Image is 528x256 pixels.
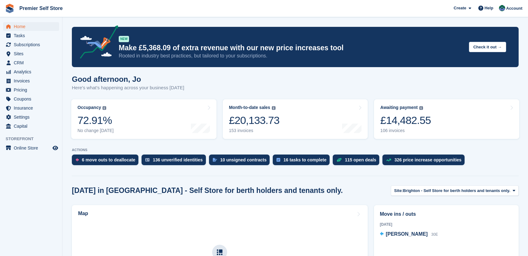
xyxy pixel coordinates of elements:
[499,5,505,11] img: Jo Granger
[102,106,106,110] img: icon-info-grey-7440780725fd019a000dd9b08b2336e03edf1995a4989e88bcd33f0948082b44.svg
[82,157,135,162] div: 6 move outs to deallocate
[3,76,59,85] a: menu
[14,144,51,152] span: Online Store
[3,122,59,130] a: menu
[72,84,184,91] p: Here's what's happening across your business [DATE]
[119,43,464,52] p: Make £5,368.09 of extra revenue with our new price increases tool
[336,158,342,162] img: deal-1b604bf984904fb50ccaf53a9ad4b4a5d6e5aea283cecdc64d6e3604feb123c2.svg
[3,86,59,94] a: menu
[3,58,59,67] a: menu
[380,210,513,218] h2: Move ins / outs
[77,114,114,127] div: 72.91%
[3,113,59,121] a: menu
[431,232,438,237] span: 30E
[382,155,468,168] a: 326 price increase opportunities
[14,86,51,94] span: Pricing
[454,5,466,11] span: Create
[380,128,431,133] div: 106 invoices
[419,106,423,110] img: icon-info-grey-7440780725fd019a000dd9b08b2336e03edf1995a4989e88bcd33f0948082b44.svg
[391,185,519,196] button: Site: Brighton - Self Store for berth holders and tenants only.
[276,158,280,162] img: task-75834270c22a3079a89374b754ae025e5fb1db73e45f91037f5363f120a921f8.svg
[3,67,59,76] a: menu
[6,136,62,142] span: Storefront
[14,104,51,112] span: Insurance
[229,128,280,133] div: 153 invoices
[374,99,519,139] a: Awaiting payment £14,482.55 106 invoices
[52,144,59,152] a: Preview store
[3,40,59,49] a: menu
[223,99,368,139] a: Month-to-date sales £20,133.73 153 invoices
[485,5,493,11] span: Help
[119,36,129,42] div: NEW
[14,58,51,67] span: CRM
[78,211,88,216] h2: Map
[3,49,59,58] a: menu
[72,148,519,152] p: ACTIONS
[14,95,51,103] span: Coupons
[380,114,431,127] div: £14,482.55
[14,122,51,130] span: Capital
[17,3,65,13] a: Premier Self Store
[14,40,51,49] span: Subscriptions
[71,99,217,139] a: Occupancy 72.91% No change [DATE]
[76,158,79,162] img: move_outs_to_deallocate_icon-f764333ba52eb49d3ac5e1228854f67142a1ed5810a6f6cc68b1a99e826820c5.svg
[217,249,222,255] img: map-icn-33ee37083ee616e46c38cad1a60f524a97daa1e2b2c8c0bc3eb3415660979fc1.svg
[3,22,59,31] a: menu
[209,155,273,168] a: 10 unsigned contracts
[229,114,280,127] div: £20,133.73
[220,157,267,162] div: 10 unsigned contracts
[5,4,14,13] img: stora-icon-8386f47178a22dfd0bd8f6a31ec36ba5ce8667c1dd55bd0f319d3a0aa187defe.svg
[380,222,513,227] div: [DATE]
[14,31,51,40] span: Tasks
[345,157,376,162] div: 115 open deals
[14,113,51,121] span: Settings
[14,76,51,85] span: Invoices
[283,157,326,162] div: 16 tasks to complete
[3,104,59,112] a: menu
[75,25,118,61] img: price-adjustments-announcement-icon-8257ccfd72463d97f412b2fc003d46551f7dbcb40ab6d574587a9cd5c0d94...
[14,22,51,31] span: Home
[72,75,184,83] h1: Good afternoon, Jo
[272,106,276,110] img: icon-info-grey-7440780725fd019a000dd9b08b2336e03edf1995a4989e88bcd33f0948082b44.svg
[72,186,343,195] h2: [DATE] in [GEOGRAPHIC_DATA] - Self Store for berth holders and tenants only.
[77,105,101,110] div: Occupancy
[386,159,391,161] img: price_increase_opportunities-93ffe204e8149a01c8c9dc8f82e8f89637d9d84a8eef4429ea346261dce0b2c0.svg
[142,155,209,168] a: 136 unverified identities
[394,157,461,162] div: 326 price increase opportunities
[119,52,464,59] p: Rooted in industry best practices, but tailored to your subscriptions.
[77,128,114,133] div: No change [DATE]
[213,158,217,162] img: contract_signature_icon-13c848040528278c33f63329250d36e43548de30e8caae1d1a13099fd9432cc5.svg
[333,155,382,168] a: 115 open deals
[3,95,59,103] a: menu
[469,42,506,52] button: Check it out →
[3,144,59,152] a: menu
[145,158,150,162] img: verify_identity-adf6edd0f0f0b5bbfe63781bf79b02c33cf7c696d77639b501bdc392416b5a36.svg
[506,5,522,12] span: Account
[72,155,142,168] a: 6 move outs to deallocate
[3,31,59,40] a: menu
[380,230,438,239] a: [PERSON_NAME] 30E
[403,188,511,194] span: Brighton - Self Store for berth holders and tenants only.
[153,157,203,162] div: 136 unverified identities
[380,105,418,110] div: Awaiting payment
[14,49,51,58] span: Sites
[229,105,270,110] div: Month-to-date sales
[14,67,51,76] span: Analytics
[386,231,428,237] span: [PERSON_NAME]
[394,188,403,194] span: Site:
[273,155,333,168] a: 16 tasks to complete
